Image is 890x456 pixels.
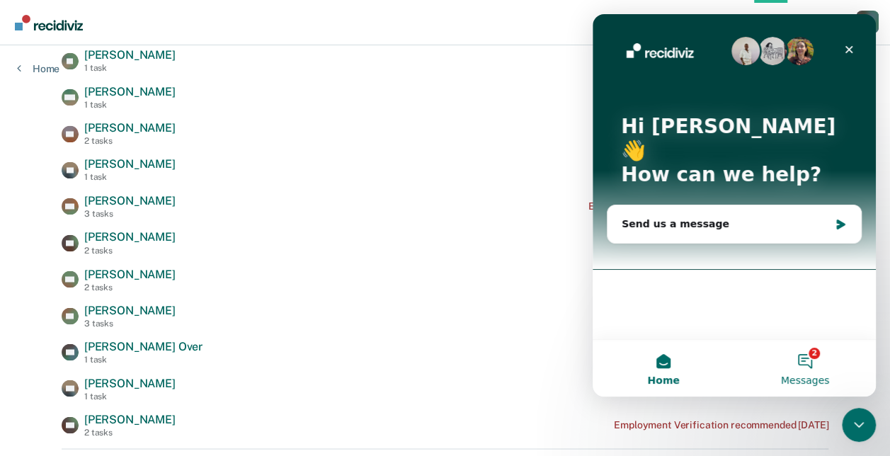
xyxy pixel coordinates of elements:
[84,194,176,207] span: [PERSON_NAME]
[856,11,879,33] div: W R
[84,172,176,182] div: 1 task
[856,11,879,33] button: Profile dropdown button
[84,391,176,401] div: 1 task
[614,418,828,431] div: Employment Verification recommended [DATE]
[84,85,176,98] span: [PERSON_NAME]
[84,48,176,62] span: [PERSON_NAME]
[588,200,828,212] div: Employment Verification recommended a month ago
[84,121,176,135] span: [PERSON_NAME]
[84,427,176,437] div: 2 tasks
[84,354,202,364] div: 1 task
[84,339,202,353] span: [PERSON_NAME] Over
[15,15,83,30] img: Recidiviz
[84,376,176,389] span: [PERSON_NAME]
[84,245,176,255] div: 2 tasks
[84,157,176,171] span: [PERSON_NAME]
[84,267,176,280] span: [PERSON_NAME]
[84,63,176,73] div: 1 task
[84,136,176,146] div: 2 tasks
[84,282,176,292] div: 2 tasks
[84,230,176,244] span: [PERSON_NAME]
[17,62,59,75] a: Home
[84,209,176,219] div: 3 tasks
[84,412,176,426] span: [PERSON_NAME]
[84,318,176,328] div: 3 tasks
[84,100,176,110] div: 1 task
[593,14,876,397] iframe: Intercom live chat
[84,303,176,317] span: [PERSON_NAME]
[842,408,876,442] iframe: Intercom live chat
